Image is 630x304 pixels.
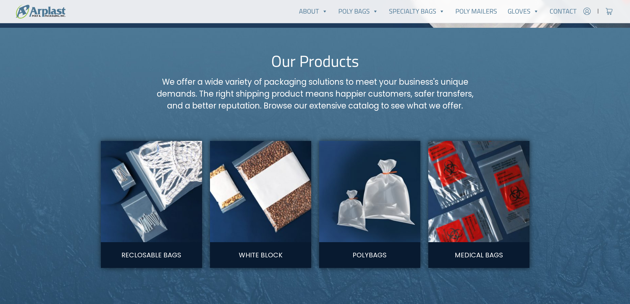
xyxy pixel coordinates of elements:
[294,5,333,18] a: About
[544,5,582,18] a: Contact
[101,52,529,71] h2: Our Products
[455,250,503,260] a: Medical Bags
[239,250,282,260] a: White Block
[597,7,599,15] span: |
[384,5,450,18] a: Specialty Bags
[333,5,384,18] a: Poly Bags
[121,250,181,260] a: Reclosable Bags
[353,250,387,260] a: Polybags
[502,5,544,18] a: Gloves
[450,5,502,18] a: Poly Mailers
[16,4,65,19] img: logo
[154,76,476,112] p: We offer a wide variety of packaging solutions to meet your business's unique demands. The right ...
